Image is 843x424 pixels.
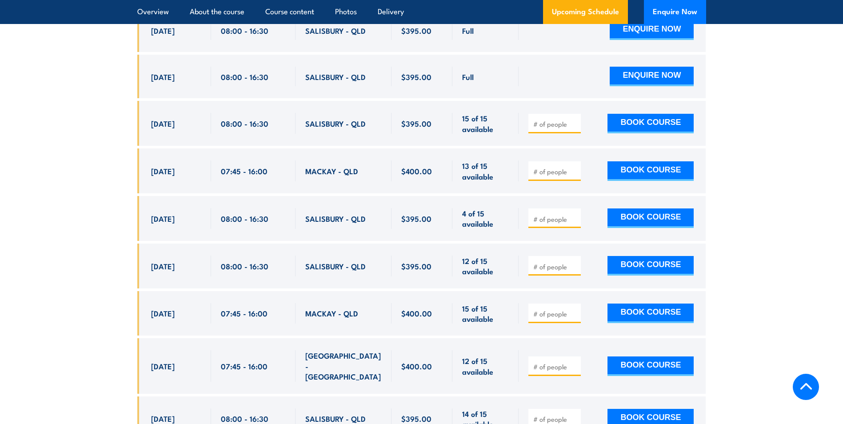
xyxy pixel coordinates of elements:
[607,304,694,323] button: BOOK COURSE
[533,309,578,318] input: # of people
[533,120,578,128] input: # of people
[462,356,509,376] span: 12 of 15 available
[151,25,175,36] span: [DATE]
[305,308,358,318] span: MACKAY - QLD
[401,361,432,371] span: $400.00
[305,166,358,176] span: MACKAY - QLD
[607,208,694,228] button: BOOK COURSE
[401,166,432,176] span: $400.00
[151,118,175,128] span: [DATE]
[462,25,474,36] span: Full
[533,362,578,371] input: # of people
[221,361,268,371] span: 07:45 - 16:00
[533,215,578,224] input: # of people
[221,72,268,82] span: 08:00 - 16:30
[462,208,509,229] span: 4 of 15 available
[462,303,509,324] span: 15 of 15 available
[305,25,366,36] span: SALISBURY - QLD
[221,213,268,224] span: 08:00 - 16:30
[462,113,509,134] span: 15 of 15 available
[305,72,366,82] span: SALISBURY - QLD
[533,262,578,271] input: # of people
[221,166,268,176] span: 07:45 - 16:00
[401,213,431,224] span: $395.00
[151,261,175,271] span: [DATE]
[151,413,175,424] span: [DATE]
[305,413,366,424] span: SALISBURY - QLD
[607,356,694,376] button: BOOK COURSE
[533,167,578,176] input: # of people
[401,308,432,318] span: $400.00
[151,72,175,82] span: [DATE]
[401,25,431,36] span: $395.00
[221,261,268,271] span: 08:00 - 16:30
[462,256,509,276] span: 12 of 15 available
[401,413,431,424] span: $395.00
[221,308,268,318] span: 07:45 - 16:00
[607,114,694,133] button: BOOK COURSE
[305,213,366,224] span: SALISBURY - QLD
[305,261,366,271] span: SALISBURY - QLD
[151,213,175,224] span: [DATE]
[305,118,366,128] span: SALISBURY - QLD
[151,308,175,318] span: [DATE]
[610,67,694,86] button: ENQUIRE NOW
[221,118,268,128] span: 08:00 - 16:30
[607,161,694,181] button: BOOK COURSE
[401,72,431,82] span: $395.00
[462,72,474,82] span: Full
[462,160,509,181] span: 13 of 15 available
[401,118,431,128] span: $395.00
[151,361,175,371] span: [DATE]
[305,350,382,381] span: [GEOGRAPHIC_DATA] - [GEOGRAPHIC_DATA]
[221,413,268,424] span: 08:00 - 16:30
[151,166,175,176] span: [DATE]
[607,256,694,276] button: BOOK COURSE
[221,25,268,36] span: 08:00 - 16:30
[610,20,694,40] button: ENQUIRE NOW
[401,261,431,271] span: $395.00
[533,415,578,424] input: # of people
